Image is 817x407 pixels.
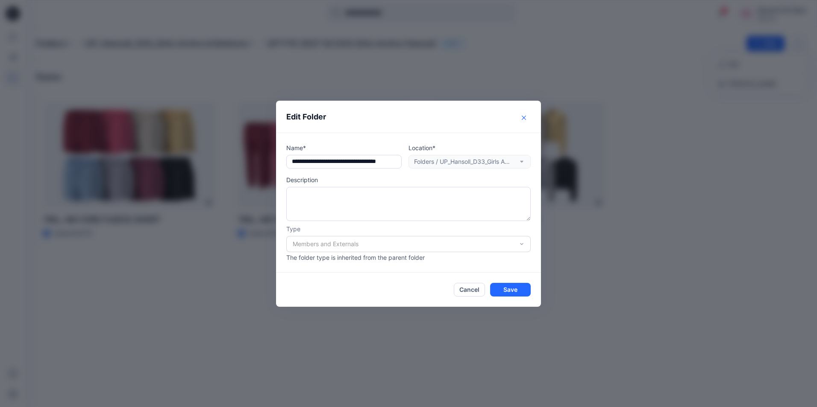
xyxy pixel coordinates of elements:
p: Description [286,175,531,184]
p: Location* [408,143,531,152]
p: Type [286,224,531,233]
header: Edit Folder [276,101,541,133]
button: Close [517,111,531,125]
button: Save [490,283,531,297]
p: Name* [286,143,402,152]
button: Cancel [454,283,485,297]
p: The folder type is inherited from the parent folder [286,253,531,262]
